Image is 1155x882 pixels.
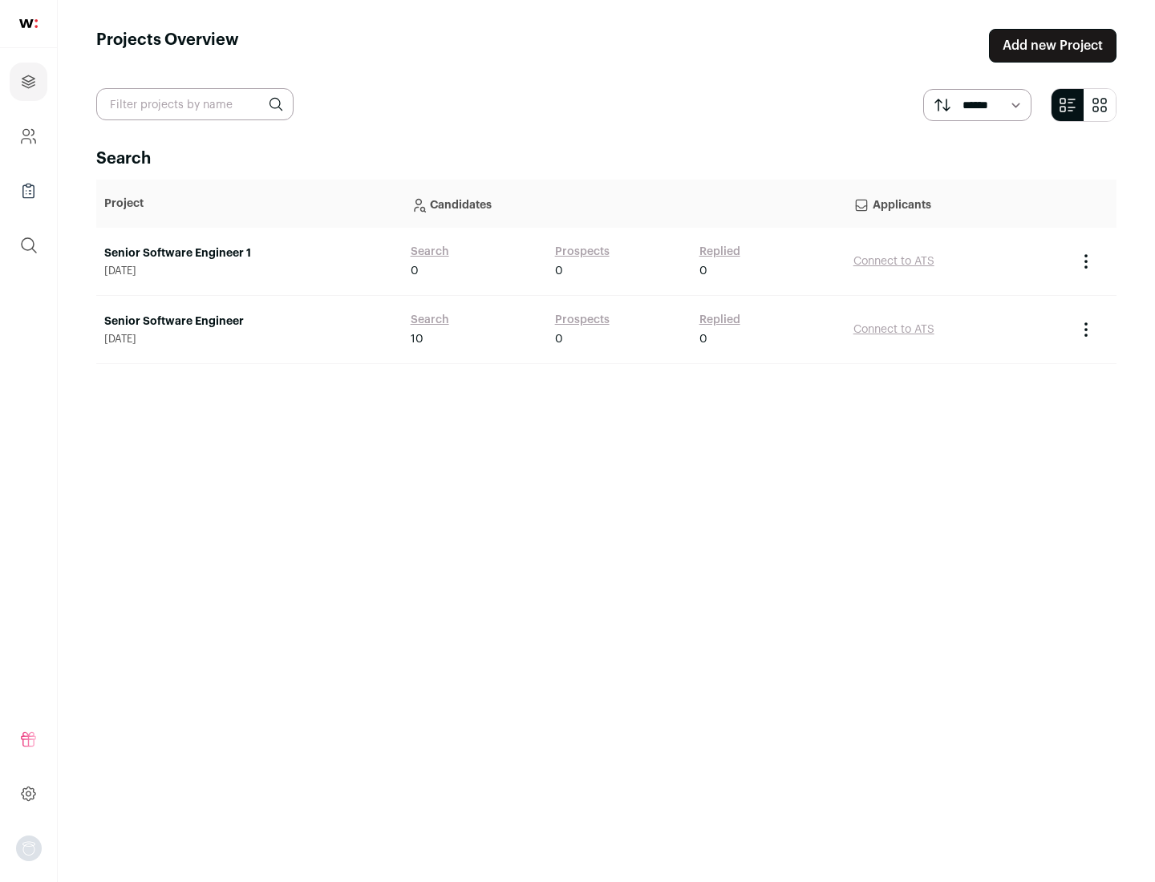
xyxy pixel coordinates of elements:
[16,835,42,861] button: Open dropdown
[555,312,610,328] a: Prospects
[411,331,423,347] span: 10
[104,314,395,330] a: Senior Software Engineer
[96,88,294,120] input: Filter projects by name
[1076,252,1096,271] button: Project Actions
[19,19,38,28] img: wellfound-shorthand-0d5821cbd27db2630d0214b213865d53afaa358527fdda9d0ea32b1df1b89c2c.svg
[699,331,707,347] span: 0
[853,324,934,335] a: Connect to ATS
[104,245,395,261] a: Senior Software Engineer 1
[411,263,419,279] span: 0
[555,263,563,279] span: 0
[1076,320,1096,339] button: Project Actions
[555,244,610,260] a: Prospects
[555,331,563,347] span: 0
[411,244,449,260] a: Search
[10,172,47,210] a: Company Lists
[853,188,1060,220] p: Applicants
[10,117,47,156] a: Company and ATS Settings
[411,312,449,328] a: Search
[104,333,395,346] span: [DATE]
[104,196,395,212] p: Project
[699,312,740,328] a: Replied
[16,835,42,861] img: nopic.png
[853,256,934,267] a: Connect to ATS
[699,244,740,260] a: Replied
[411,188,837,220] p: Candidates
[989,29,1116,63] a: Add new Project
[699,263,707,279] span: 0
[96,148,1116,170] h2: Search
[10,63,47,101] a: Projects
[104,265,395,277] span: [DATE]
[96,29,239,63] h1: Projects Overview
